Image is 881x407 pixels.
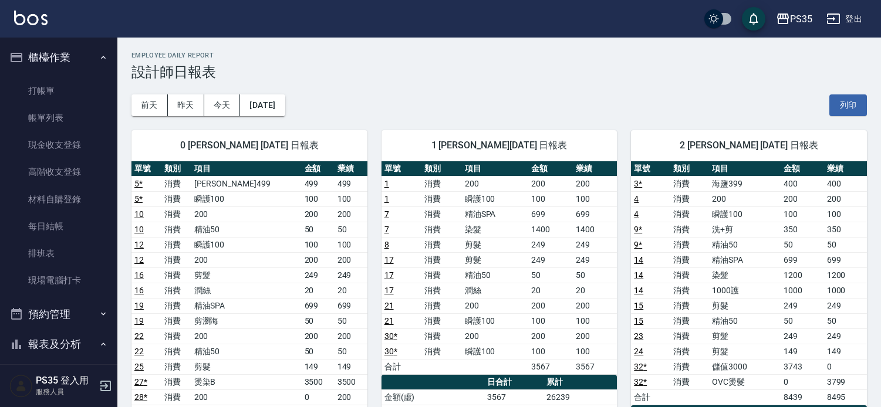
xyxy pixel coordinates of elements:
[421,328,462,344] td: 消費
[335,267,367,283] td: 249
[191,191,302,206] td: 瞬護100
[709,374,781,389] td: OVC燙髮
[384,209,389,219] a: 7
[462,161,528,177] th: 項目
[134,331,144,341] a: 22
[161,222,191,237] td: 消費
[134,209,144,219] a: 10
[573,222,617,237] td: 1400
[709,252,781,267] td: 精油SPA
[161,328,191,344] td: 消費
[634,255,643,264] a: 14
[335,313,367,328] td: 50
[5,42,113,73] button: 櫃檯作業
[36,386,96,397] p: 服務人員
[709,191,781,206] td: 200
[302,267,335,283] td: 249
[670,252,709,267] td: 消費
[528,237,573,252] td: 249
[462,206,528,222] td: 精油SPA
[36,375,96,386] h5: PS35 登入用
[781,222,823,237] td: 350
[335,191,367,206] td: 100
[573,313,617,328] td: 100
[528,344,573,359] td: 100
[781,206,823,222] td: 100
[161,374,191,389] td: 消費
[134,301,144,310] a: 19
[421,237,462,252] td: 消費
[829,94,867,116] button: 列印
[709,328,781,344] td: 剪髮
[161,237,191,252] td: 消費
[335,161,367,177] th: 業績
[384,225,389,234] a: 7
[302,237,335,252] td: 100
[528,176,573,191] td: 200
[335,359,367,374] td: 149
[670,298,709,313] td: 消費
[544,375,617,390] th: 累計
[462,267,528,283] td: 精油50
[382,161,422,177] th: 單號
[824,222,867,237] td: 350
[131,64,867,80] h3: 設計師日報表
[573,328,617,344] td: 200
[528,298,573,313] td: 200
[421,191,462,206] td: 消費
[5,77,113,104] a: 打帳單
[5,240,113,267] a: 排班表
[5,299,113,330] button: 預約管理
[573,191,617,206] td: 100
[302,374,335,389] td: 3500
[781,191,823,206] td: 200
[573,206,617,222] td: 699
[781,237,823,252] td: 50
[781,328,823,344] td: 249
[573,298,617,313] td: 200
[634,347,643,356] a: 24
[573,283,617,298] td: 20
[670,176,709,191] td: 消費
[670,267,709,283] td: 消費
[191,237,302,252] td: 瞬護100
[528,283,573,298] td: 20
[824,161,867,177] th: 業績
[634,316,643,325] a: 15
[670,237,709,252] td: 消費
[134,347,144,356] a: 22
[9,374,33,398] img: Person
[131,161,161,177] th: 單號
[634,331,643,341] a: 23
[709,222,781,237] td: 洗+剪
[709,359,781,374] td: 儲值3000
[396,140,603,151] span: 1 [PERSON_NAME][DATE] 日報表
[573,237,617,252] td: 249
[302,389,335,405] td: 0
[134,362,144,371] a: 25
[191,374,302,389] td: 燙染B
[191,267,302,283] td: 剪髮
[528,222,573,237] td: 1400
[382,359,422,374] td: 合計
[161,252,191,267] td: 消費
[302,328,335,344] td: 200
[302,298,335,313] td: 699
[421,176,462,191] td: 消費
[335,222,367,237] td: 50
[528,359,573,374] td: 3567
[634,209,639,219] a: 4
[709,267,781,283] td: 染髮
[742,7,765,30] button: save
[191,389,302,405] td: 200
[161,313,191,328] td: 消費
[462,222,528,237] td: 染髮
[191,328,302,344] td: 200
[191,344,302,359] td: 精油50
[484,389,544,405] td: 3567
[131,52,867,59] h2: Employee Daily Report
[335,298,367,313] td: 699
[634,270,643,280] a: 14
[134,286,144,295] a: 16
[191,161,302,177] th: 項目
